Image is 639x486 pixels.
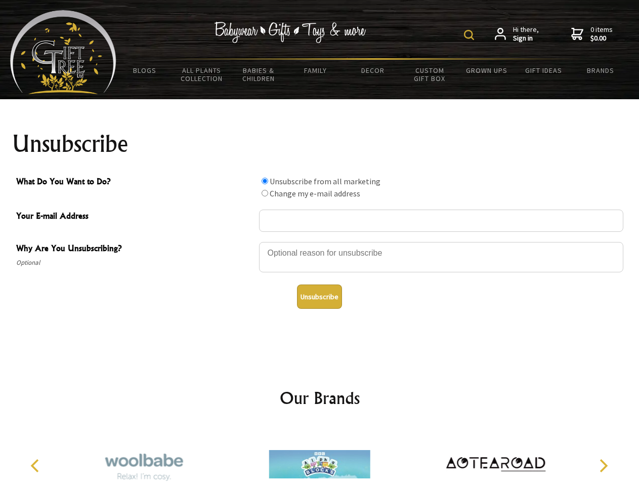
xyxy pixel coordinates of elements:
[25,455,48,477] button: Previous
[287,60,345,81] a: Family
[572,60,629,81] a: Brands
[16,242,254,257] span: Why Are You Unsubscribing?
[16,175,254,190] span: What Do You Want to Do?
[12,132,627,156] h1: Unsubscribe
[10,10,116,94] img: Babyware - Gifts - Toys and more...
[116,60,174,81] a: BLOGS
[270,176,380,186] label: Unsubscribe from all marketing
[262,190,268,196] input: What Do You Want to Do?
[20,386,619,410] h2: Our Brands
[458,60,515,81] a: Grown Ups
[513,34,539,43] strong: Sign in
[590,25,613,43] span: 0 items
[297,285,342,309] button: Unsubscribe
[230,60,287,89] a: Babies & Children
[495,25,539,43] a: Hi there,Sign in
[259,242,623,272] textarea: Why Are You Unsubscribing?
[16,210,254,224] span: Your E-mail Address
[344,60,401,81] a: Decor
[215,22,366,43] img: Babywear - Gifts - Toys & more
[270,188,360,198] label: Change my e-mail address
[515,60,572,81] a: Gift Ideas
[16,257,254,269] span: Optional
[262,178,268,184] input: What Do You Want to Do?
[259,210,623,232] input: Your E-mail Address
[401,60,458,89] a: Custom Gift Box
[592,455,614,477] button: Next
[464,30,474,40] img: product search
[513,25,539,43] span: Hi there,
[590,34,613,43] strong: $0.00
[571,25,613,43] a: 0 items$0.00
[174,60,231,89] a: All Plants Collection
